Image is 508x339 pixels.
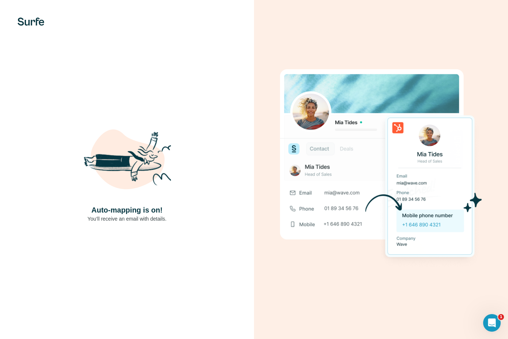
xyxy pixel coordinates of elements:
img: Download Success [280,69,482,270]
iframe: Intercom live chat [483,314,501,332]
h4: Auto-mapping is on! [91,205,163,215]
span: 1 [498,314,504,320]
p: You’ll receive an email with details. [87,215,167,222]
img: Shaka Illustration [83,117,171,205]
img: Surfe's logo [18,18,44,26]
